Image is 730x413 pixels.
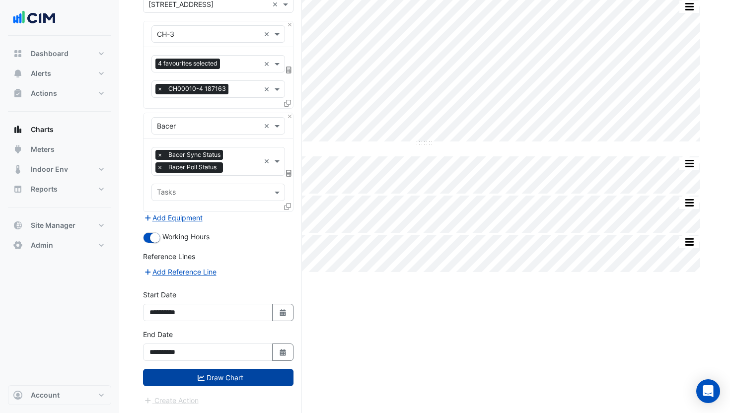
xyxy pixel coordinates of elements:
span: Clear [264,59,272,69]
button: Charts [8,120,111,139]
span: Meters [31,144,55,154]
div: Open Intercom Messenger [696,379,720,403]
span: × [155,162,164,172]
app-icon: Alerts [13,69,23,78]
app-icon: Actions [13,88,23,98]
button: Actions [8,83,111,103]
span: Actions [31,88,57,98]
button: Admin [8,235,111,255]
span: Bacer Sync Status [166,150,223,160]
fa-icon: Select Date [279,308,288,317]
button: Site Manager [8,215,111,235]
span: Charts [31,125,54,135]
app-icon: Reports [13,184,23,194]
app-escalated-ticket-create-button: Please draw the charts first [143,395,199,404]
button: Add Equipment [143,212,203,223]
span: Bacer Poll Status [166,162,219,172]
div: Tasks [155,187,176,200]
app-icon: Indoor Env [13,164,23,174]
span: Choose Function [285,66,293,74]
span: Clear [264,84,272,94]
span: Alerts [31,69,51,78]
span: Dashboard [31,49,69,59]
span: Admin [31,240,53,250]
button: More Options [679,0,699,13]
button: Alerts [8,64,111,83]
label: Reference Lines [143,251,195,262]
span: Clear [264,121,272,131]
span: Clear [264,29,272,39]
label: End Date [143,329,173,340]
app-icon: Site Manager [13,220,23,230]
button: More Options [679,197,699,209]
span: Site Manager [31,220,75,230]
span: Clear [264,156,272,166]
button: Indoor Env [8,159,111,179]
app-icon: Admin [13,240,23,250]
fa-icon: Select Date [279,348,288,356]
span: Clone Favourites and Tasks from this Equipment to other Equipment [284,202,291,210]
span: Clone Favourites and Tasks from this Equipment to other Equipment [284,99,291,107]
label: Start Date [143,289,176,300]
button: Reports [8,179,111,199]
span: × [155,150,164,160]
button: Add Reference Line [143,266,217,277]
span: CH00010-4 187163 [166,84,228,94]
img: Company Logo [12,8,57,28]
button: Close [287,113,293,120]
span: Reports [31,184,58,194]
button: Draw Chart [143,369,293,386]
span: Working Hours [162,232,210,241]
button: Meters [8,139,111,159]
button: Close [287,21,293,28]
button: More Options [679,157,699,170]
app-icon: Charts [13,125,23,135]
span: 4 favourites selected [155,59,220,69]
span: Indoor Env [31,164,68,174]
button: More Options [679,236,699,248]
button: Dashboard [8,44,111,64]
span: Choose Function [285,169,293,177]
app-icon: Meters [13,144,23,154]
span: Account [31,390,60,400]
span: × [155,84,164,94]
button: Account [8,385,111,405]
app-icon: Dashboard [13,49,23,59]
